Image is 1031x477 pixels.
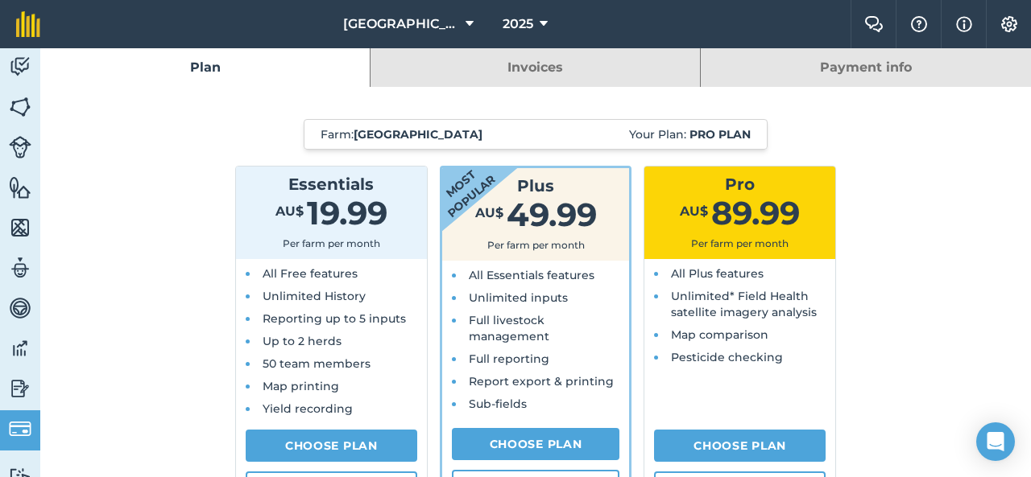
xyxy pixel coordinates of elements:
[275,204,304,219] span: AU$
[671,266,764,281] span: All Plus features
[9,175,31,199] img: svg+xml;base64,PHN2ZyB4bWxucz0iaHR0cDovL3d3dy53My5vcmcvMjAwMC9zdmciIHdpZHRoPSI1NiIgaGVpZ2h0PSI2MC...
[909,16,929,32] img: A question mark icon
[507,195,597,234] span: 49.99
[263,401,353,416] span: Yield recording
[487,239,585,251] span: Per farm per month
[307,193,387,232] span: 19.99
[452,428,620,460] a: Choose Plan
[354,127,482,142] strong: [GEOGRAPHIC_DATA]
[321,126,482,142] span: Farm :
[469,374,614,389] span: Report export & printing
[283,237,380,249] span: Per farm per month
[394,121,526,244] strong: Most popular
[701,48,1031,87] a: Payment info
[976,422,1015,461] div: Open Intercom Messenger
[9,136,31,158] img: svg+xml;base64,PD94bWwgdmVyc2lvbj0iMS4wIiBlbmNvZGluZz0idXRmLTgiPz4KPCEtLSBHZW5lcmF0b3I6IEFkb2JlIE...
[469,313,549,343] span: Full livestock management
[1000,16,1019,32] img: A cog icon
[246,430,417,462] a: Choose Plan
[9,55,31,79] img: svg+xml;base64,PD94bWwgdmVyc2lvbj0iMS4wIiBlbmNvZGluZz0idXRmLTgiPz4KPCEtLSBHZW5lcmF0b3I6IEFkb2JlIE...
[956,14,972,34] img: svg+xml;base64,PHN2ZyB4bWxucz0iaHR0cDovL3d3dy53My5vcmcvMjAwMC9zdmciIHdpZHRoPSIxNyIgaGVpZ2h0PSIxNy...
[864,16,884,32] img: Two speech bubbles overlapping with the left bubble in the forefront
[671,350,783,364] span: Pesticide checking
[9,216,31,240] img: svg+xml;base64,PHN2ZyB4bWxucz0iaHR0cDovL3d3dy53My5vcmcvMjAwMC9zdmciIHdpZHRoPSI1NiIgaGVpZ2h0PSI2MC...
[9,336,31,360] img: svg+xml;base64,PD94bWwgdmVyc2lvbj0iMS4wIiBlbmNvZGluZz0idXRmLTgiPz4KPCEtLSBHZW5lcmF0b3I6IEFkb2JlIE...
[469,352,549,366] span: Full reporting
[469,397,527,411] span: Sub-fields
[40,48,370,87] a: Plan
[371,48,700,87] a: Invoices
[263,311,406,326] span: Reporting up to 5 inputs
[9,95,31,119] img: svg+xml;base64,PHN2ZyB4bWxucz0iaHR0cDovL3d3dy53My5vcmcvMjAwMC9zdmciIHdpZHRoPSI1NiIgaGVpZ2h0PSI2MC...
[629,126,751,142] span: Your Plan:
[475,205,503,220] span: AU$
[689,127,751,142] strong: Pro plan
[9,417,31,440] img: svg+xml;base64,PD94bWwgdmVyc2lvbj0iMS4wIiBlbmNvZGluZz0idXRmLTgiPz4KPCEtLSBHZW5lcmF0b3I6IEFkb2JlIE...
[691,237,789,249] span: Per farm per month
[517,176,554,195] span: Plus
[16,11,40,37] img: fieldmargin Logo
[671,327,768,342] span: Map comparison
[263,266,358,281] span: All Free features
[725,175,755,194] span: Pro
[288,175,374,194] span: Essentials
[343,14,459,34] span: [GEOGRAPHIC_DATA]
[680,204,708,219] span: AU$
[711,193,800,232] span: 89.99
[263,289,366,303] span: Unlimited History
[9,376,31,401] img: svg+xml;base64,PD94bWwgdmVyc2lvbj0iMS4wIiBlbmNvZGluZz0idXRmLTgiPz4KPCEtLSBHZW5lcmF0b3I6IEFkb2JlIE...
[469,290,568,305] span: Unlimited inputs
[263,379,339,393] span: Map printing
[654,430,826,462] a: Choose Plan
[469,268,594,282] span: All Essentials features
[263,334,342,348] span: Up to 2 herds
[263,356,371,371] span: 50 team members
[9,256,31,280] img: svg+xml;base64,PD94bWwgdmVyc2lvbj0iMS4wIiBlbmNvZGluZz0idXRmLTgiPz4KPCEtLSBHZW5lcmF0b3I6IEFkb2JlIE...
[503,14,533,34] span: 2025
[9,296,31,320] img: svg+xml;base64,PD94bWwgdmVyc2lvbj0iMS4wIiBlbmNvZGluZz0idXRmLTgiPz4KPCEtLSBHZW5lcmF0b3I6IEFkb2JlIE...
[671,289,817,319] span: Unlimited* Field Health satellite imagery analysis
